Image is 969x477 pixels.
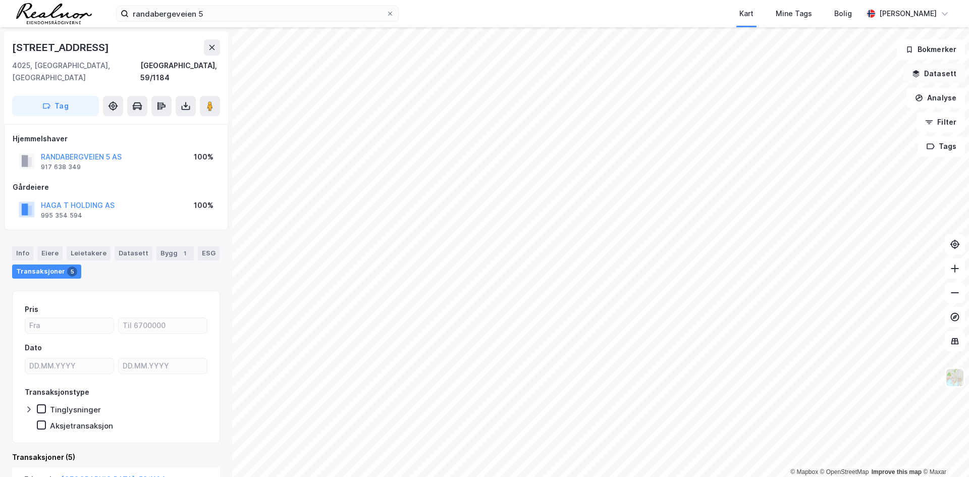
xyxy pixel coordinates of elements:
[37,246,63,260] div: Eiere
[820,468,869,475] a: OpenStreetMap
[194,199,213,211] div: 100%
[918,136,965,156] button: Tags
[879,8,937,20] div: [PERSON_NAME]
[872,468,922,475] a: Improve this map
[919,429,969,477] div: Kontrollprogram for chat
[945,368,964,387] img: Z
[41,211,82,220] div: 995 354 594
[119,318,207,333] input: Til 6700000
[41,163,81,171] div: 917 638 349
[12,39,111,56] div: [STREET_ADDRESS]
[50,405,101,414] div: Tinglysninger
[834,8,852,20] div: Bolig
[180,248,190,258] div: 1
[776,8,812,20] div: Mine Tags
[739,8,753,20] div: Kart
[12,451,220,463] div: Transaksjoner (5)
[140,60,220,84] div: [GEOGRAPHIC_DATA], 59/1184
[25,386,89,398] div: Transaksjonstype
[25,303,38,315] div: Pris
[13,181,220,193] div: Gårdeiere
[115,246,152,260] div: Datasett
[194,151,213,163] div: 100%
[13,133,220,145] div: Hjemmelshaver
[12,60,140,84] div: 4025, [GEOGRAPHIC_DATA], [GEOGRAPHIC_DATA]
[903,64,965,84] button: Datasett
[897,39,965,60] button: Bokmerker
[906,88,965,108] button: Analyse
[50,421,113,431] div: Aksjetransaksjon
[25,342,42,354] div: Dato
[67,246,111,260] div: Leietakere
[919,429,969,477] iframe: Chat Widget
[119,358,207,374] input: DD.MM.YYYY
[12,96,99,116] button: Tag
[25,318,114,333] input: Fra
[129,6,386,21] input: Søk på adresse, matrikkel, gårdeiere, leietakere eller personer
[12,264,81,279] div: Transaksjoner
[67,267,77,277] div: 5
[198,246,220,260] div: ESG
[16,3,92,24] img: realnor-logo.934646d98de889bb5806.png
[156,246,194,260] div: Bygg
[917,112,965,132] button: Filter
[790,468,818,475] a: Mapbox
[25,358,114,374] input: DD.MM.YYYY
[12,246,33,260] div: Info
